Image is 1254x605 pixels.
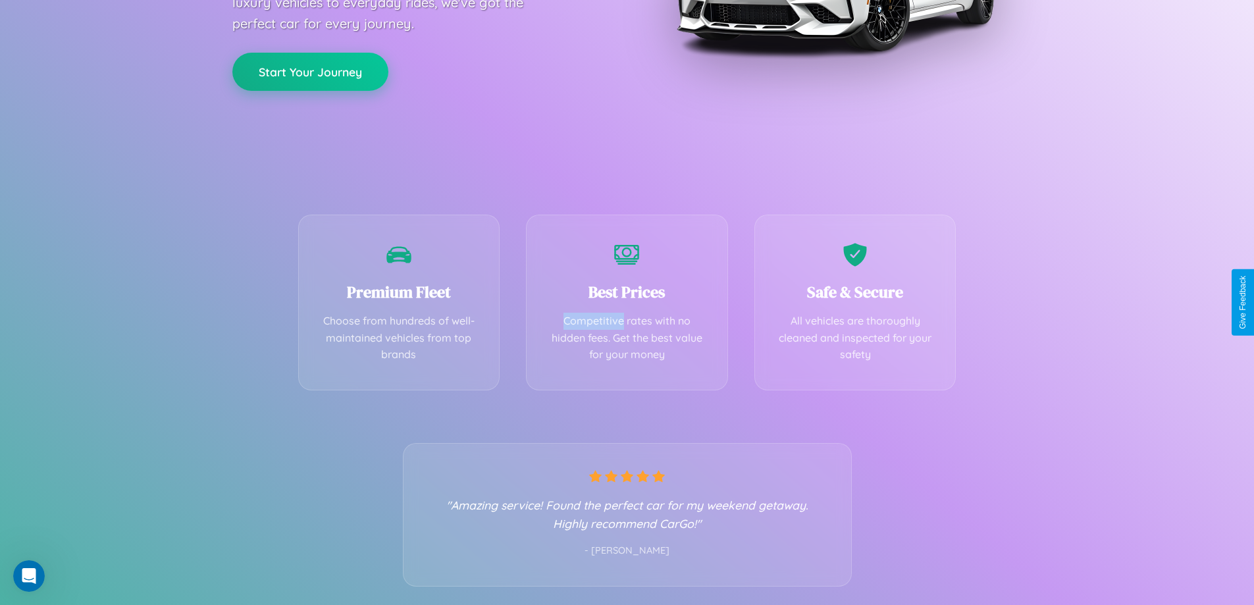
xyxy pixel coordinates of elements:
p: - [PERSON_NAME] [430,542,825,560]
p: Competitive rates with no hidden fees. Get the best value for your money [546,313,708,363]
h3: Safe & Secure [775,281,936,303]
div: Give Feedback [1238,276,1247,329]
h3: Best Prices [546,281,708,303]
h3: Premium Fleet [319,281,480,303]
p: Choose from hundreds of well-maintained vehicles from top brands [319,313,480,363]
button: Start Your Journey [232,53,388,91]
iframe: Intercom live chat [13,560,45,592]
p: All vehicles are thoroughly cleaned and inspected for your safety [775,313,936,363]
p: "Amazing service! Found the perfect car for my weekend getaway. Highly recommend CarGo!" [430,496,825,533]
